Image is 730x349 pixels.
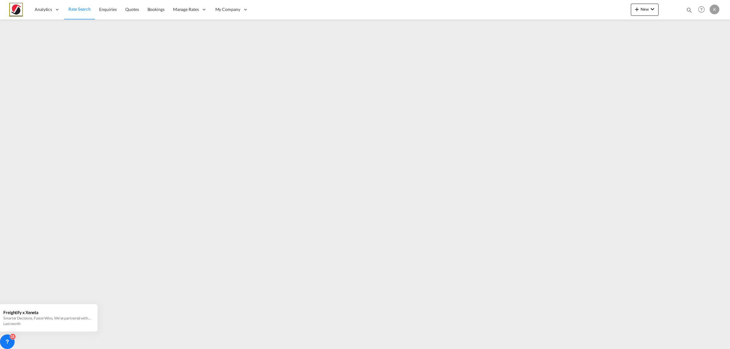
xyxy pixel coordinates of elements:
[710,5,719,14] div: K
[148,7,165,12] span: Bookings
[215,6,240,12] span: My Company
[649,5,656,13] md-icon: icon-chevron-down
[633,5,641,13] md-icon: icon-plus 400-fg
[173,6,199,12] span: Manage Rates
[686,7,693,13] md-icon: icon-magnify
[9,3,23,16] img: a48b9190ed6d11ed9026135994875d88.jpg
[633,7,656,12] span: New
[686,7,693,16] div: icon-magnify
[696,4,710,15] div: Help
[696,4,707,15] span: Help
[99,7,117,12] span: Enquiries
[35,6,52,12] span: Analytics
[68,6,91,12] span: Rate Search
[631,4,659,16] button: icon-plus 400-fgNewicon-chevron-down
[125,7,139,12] span: Quotes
